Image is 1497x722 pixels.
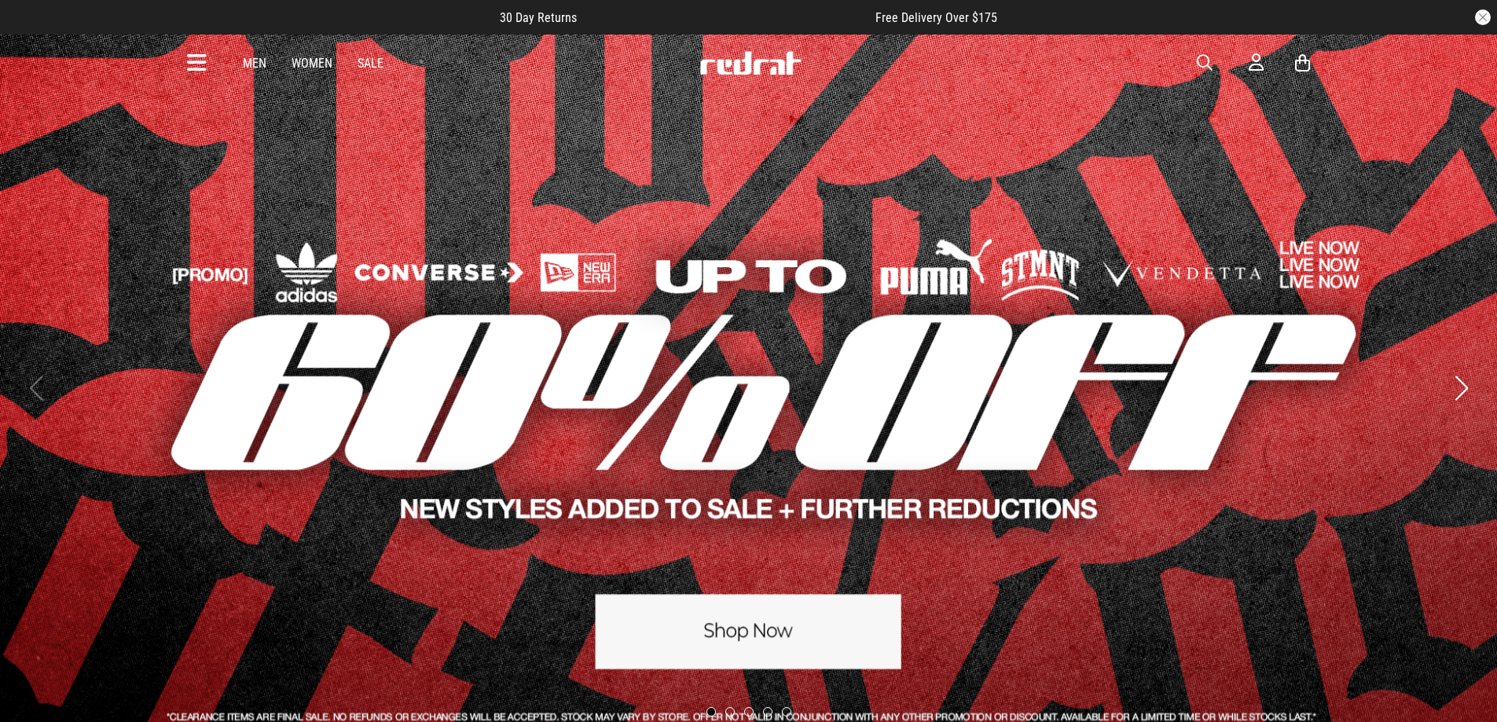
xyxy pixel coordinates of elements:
[699,51,802,75] img: Redrat logo
[500,10,577,25] span: 30 Day Returns
[875,10,997,25] span: Free Delivery Over $175
[1451,371,1472,405] button: Next slide
[243,56,266,71] a: Men
[292,56,332,71] a: Women
[358,56,383,71] a: Sale
[25,371,46,405] button: Previous slide
[608,9,844,25] iframe: Customer reviews powered by Trustpilot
